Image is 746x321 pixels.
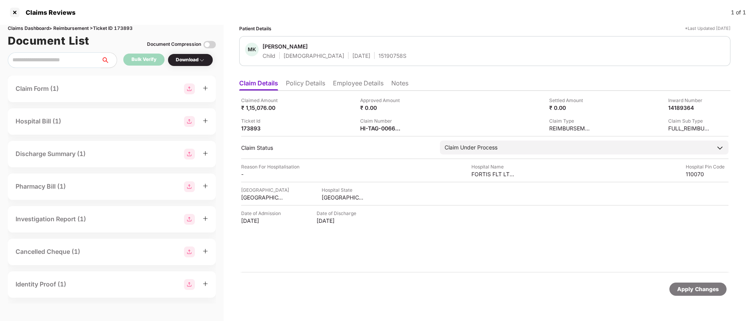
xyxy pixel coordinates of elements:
div: Apply Changes [677,285,719,293]
div: Bulk Verify [131,56,156,63]
li: Claim Details [239,79,278,90]
div: Patient Details [239,25,271,32]
div: HI-TAG-006626285(0) [360,125,403,132]
div: Claim Form (1) [16,84,59,94]
div: Claim Type [549,117,592,125]
div: 14189364 [668,104,711,111]
img: svg+xml;base64,PHN2ZyBpZD0iR3JvdXBfMjg4MTMiIGRhdGEtbmFtZT0iR3JvdXAgMjg4MTMiIHhtbG5zPSJodHRwOi8vd3... [184,279,195,290]
div: Hospital Name [471,163,514,170]
button: search [101,52,117,68]
div: Claims Dashboard > Reimbursement > Ticket ID 173893 [8,25,216,32]
div: REIMBURSEMENT [549,125,592,132]
img: svg+xml;base64,PHN2ZyBpZD0iR3JvdXBfMjg4MTMiIGRhdGEtbmFtZT0iR3JvdXAgMjg4MTMiIHhtbG5zPSJodHRwOi8vd3... [184,149,195,160]
img: svg+xml;base64,PHN2ZyBpZD0iR3JvdXBfMjg4MTMiIGRhdGEtbmFtZT0iR3JvdXAgMjg4MTMiIHhtbG5zPSJodHRwOi8vd3... [184,83,195,94]
img: svg+xml;base64,PHN2ZyBpZD0iR3JvdXBfMjg4MTMiIGRhdGEtbmFtZT0iR3JvdXAgMjg4MTMiIHhtbG5zPSJodHRwOi8vd3... [184,214,195,225]
div: Cancelled Cheque (1) [16,247,80,257]
li: Notes [391,79,408,90]
img: svg+xml;base64,PHN2ZyBpZD0iR3JvdXBfMjg4MTMiIGRhdGEtbmFtZT0iR3JvdXAgMjg4MTMiIHhtbG5zPSJodHRwOi8vd3... [184,246,195,257]
img: downArrowIcon [716,144,724,152]
div: Claim Sub Type [668,117,711,125]
div: Hospital Pin Code [686,163,728,170]
h1: Document List [8,32,89,49]
div: ₹ 0.00 [360,104,403,111]
div: Hospital Bill (1) [16,116,61,126]
div: MK [245,43,259,56]
div: Investigation Report (1) [16,214,86,224]
div: 15190758S [378,52,406,59]
div: 110070 [686,170,728,178]
span: search [101,57,117,63]
div: [DEMOGRAPHIC_DATA] [284,52,344,59]
div: Document Compression [147,41,201,48]
span: plus [203,85,208,91]
div: Settled Amount [549,97,592,104]
div: [GEOGRAPHIC_DATA] [241,186,289,194]
div: Claimed Amount [241,97,284,104]
img: svg+xml;base64,PHN2ZyBpZD0iVG9nZ2xlLTMyeDMyIiB4bWxucz0iaHR0cDovL3d3dy53My5vcmcvMjAwMC9zdmciIHdpZH... [203,38,216,51]
div: Download [176,56,205,64]
div: [PERSON_NAME] [263,43,308,50]
div: Hospital State [322,186,364,194]
img: svg+xml;base64,PHN2ZyBpZD0iRHJvcGRvd24tMzJ4MzIiIHhtbG5zPSJodHRwOi8vd3d3LnczLm9yZy8yMDAwL3N2ZyIgd2... [199,57,205,63]
li: Employee Details [333,79,384,90]
div: [GEOGRAPHIC_DATA] [241,194,284,201]
span: plus [203,118,208,123]
span: plus [203,216,208,221]
img: svg+xml;base64,PHN2ZyBpZD0iR3JvdXBfMjg4MTMiIGRhdGEtbmFtZT0iR3JvdXAgMjg4MTMiIHhtbG5zPSJodHRwOi8vd3... [184,116,195,127]
div: [DATE] [352,52,370,59]
div: [GEOGRAPHIC_DATA] [322,194,364,201]
div: Inward Number [668,97,711,104]
div: Claim Under Process [445,143,497,152]
div: 1 of 1 [731,8,746,17]
span: plus [203,281,208,286]
img: svg+xml;base64,PHN2ZyBpZD0iR3JvdXBfMjg4MTMiIGRhdGEtbmFtZT0iR3JvdXAgMjg4MTMiIHhtbG5zPSJodHRwOi8vd3... [184,181,195,192]
span: plus [203,183,208,189]
div: Approved Amount [360,97,403,104]
div: Claim Number [360,117,403,125]
div: *Last Updated [DATE] [685,25,730,32]
span: plus [203,151,208,156]
div: Ticket Id [241,117,284,125]
li: Policy Details [286,79,325,90]
span: plus [203,248,208,254]
div: Date of Discharge [317,210,359,217]
div: ₹ 1,15,076.00 [241,104,284,111]
div: - [241,170,284,178]
div: FORTIS FLT LT [PERSON_NAME][GEOGRAPHIC_DATA] [471,170,514,178]
div: Date of Admission [241,210,284,217]
div: Child [263,52,275,59]
div: FULL_REIMBURSEMENT [668,125,711,132]
div: Pharmacy Bill (1) [16,182,66,191]
div: Claims Reviews [21,9,75,16]
div: Identity Proof (1) [16,279,66,289]
div: [DATE] [317,217,359,224]
div: Claim Status [241,144,432,151]
div: 173893 [241,125,284,132]
div: Discharge Summary (1) [16,149,86,159]
div: Reason For Hospitalisation [241,163,299,170]
div: [DATE] [241,217,284,224]
div: ₹ 0.00 [549,104,592,111]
